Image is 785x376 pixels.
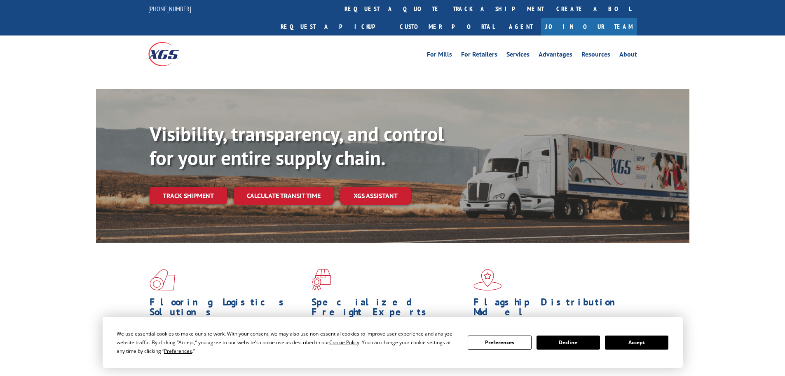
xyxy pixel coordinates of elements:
[312,297,467,321] h1: Specialized Freight Experts
[103,317,683,368] div: Cookie Consent Prompt
[581,51,610,60] a: Resources
[117,329,458,355] div: We use essential cookies to make our site work. With your consent, we may also use non-essential ...
[605,336,668,350] button: Accept
[329,339,359,346] span: Cookie Policy
[427,51,452,60] a: For Mills
[468,336,531,350] button: Preferences
[537,336,600,350] button: Decline
[394,18,501,35] a: Customer Portal
[473,297,629,321] h1: Flagship Distribution Model
[148,5,191,13] a: [PHONE_NUMBER]
[164,348,192,355] span: Preferences
[274,18,394,35] a: Request a pickup
[541,18,637,35] a: Join Our Team
[150,269,175,291] img: xgs-icon-total-supply-chain-intelligence-red
[150,297,305,321] h1: Flooring Logistics Solutions
[150,187,227,204] a: Track shipment
[506,51,530,60] a: Services
[473,269,502,291] img: xgs-icon-flagship-distribution-model-red
[501,18,541,35] a: Agent
[312,269,331,291] img: xgs-icon-focused-on-flooring-red
[461,51,497,60] a: For Retailers
[539,51,572,60] a: Advantages
[234,187,334,205] a: Calculate transit time
[619,51,637,60] a: About
[150,121,444,170] b: Visibility, transparency, and control for your entire supply chain.
[340,187,411,205] a: XGS ASSISTANT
